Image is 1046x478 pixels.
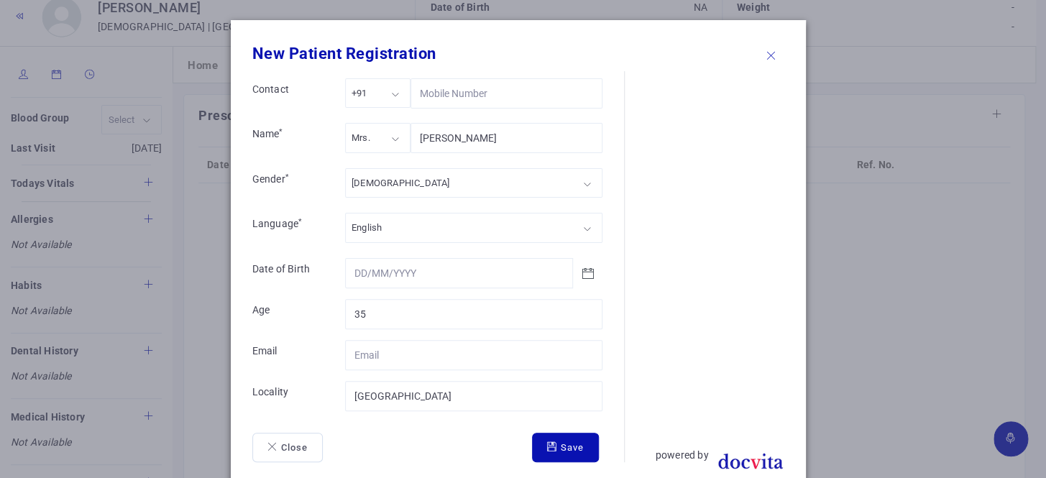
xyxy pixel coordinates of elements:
input: Mobile Number [410,78,602,109]
label: Locality [242,385,334,405]
label: Email [242,344,334,364]
p: powered by [656,446,709,465]
button: Close [252,433,323,463]
b: New Patient Registration [252,45,436,63]
label: Language [242,216,334,241]
input: Email [345,340,602,370]
input: Locality [345,381,602,411]
label: Date of Birth [242,262,334,282]
label: Contact [242,82,334,106]
label: Age [242,303,334,323]
div: Mrs. [352,129,370,146]
img: DocVita logo [709,446,792,477]
input: Name [410,123,602,153]
input: Age [345,299,602,329]
div: [DEMOGRAPHIC_DATA] [352,175,450,191]
label: Gender [242,172,334,196]
label: Name [242,127,334,151]
div: +91 [352,85,367,101]
input: DD/MM/YYYY [345,258,574,288]
div: English [352,219,382,236]
button: Save [532,433,599,463]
